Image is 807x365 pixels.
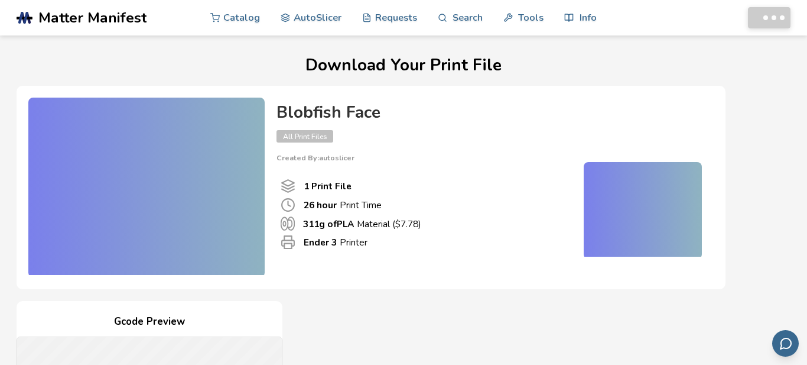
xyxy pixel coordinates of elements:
[304,236,367,248] p: Printer
[276,154,702,162] p: Created By: autoslicer
[281,179,295,193] span: Number Of Print files
[38,9,147,26] span: Matter Manifest
[303,218,354,230] b: 311 g of PLA
[281,198,295,212] span: Print Time
[281,235,295,250] span: Printer
[304,199,337,211] b: 26 hour
[304,199,382,211] p: Print Time
[276,104,702,122] h4: Blobfish Face
[281,217,295,231] span: Material Used
[303,218,421,230] p: Material ($ 7.78 )
[17,56,790,75] h1: Download Your Print File
[304,180,352,192] b: 1 Print File
[304,236,337,248] b: Ender 3
[276,130,333,143] span: All Print Files
[772,330,799,357] button: Send feedback via email
[17,313,282,331] h4: Gcode Preview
